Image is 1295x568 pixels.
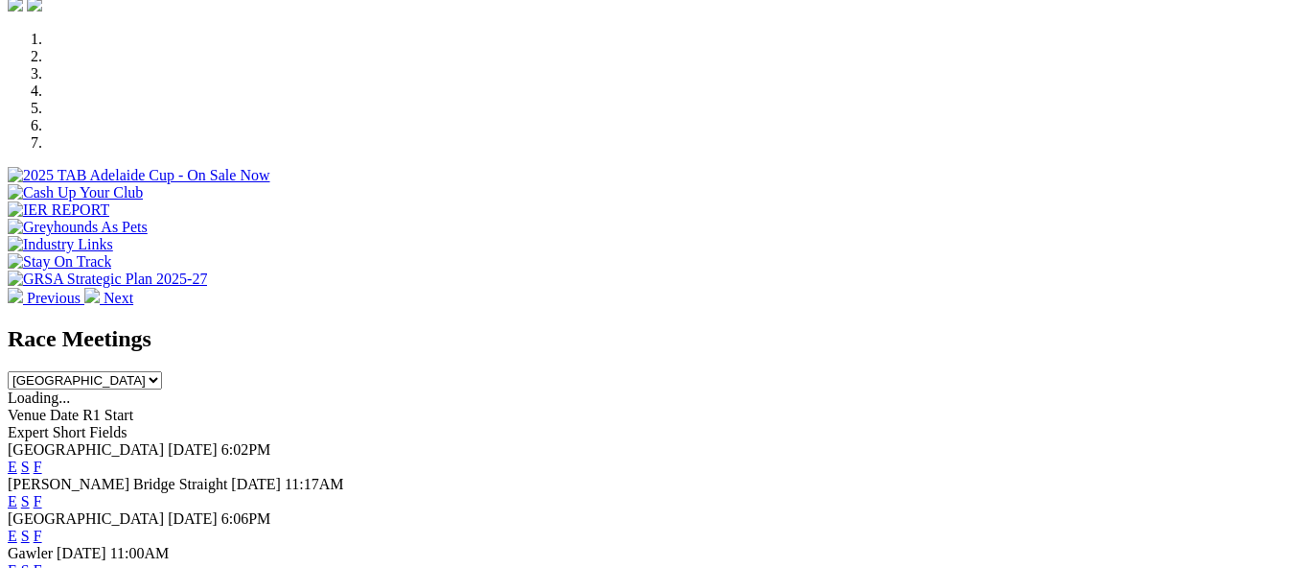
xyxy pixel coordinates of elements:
img: Greyhounds As Pets [8,219,148,236]
span: Loading... [8,390,70,406]
a: F [34,459,42,475]
a: E [8,459,17,475]
span: R1 Start [82,407,133,423]
span: [DATE] [168,441,218,458]
span: 11:17AM [285,476,344,492]
img: chevron-left-pager-white.svg [8,288,23,303]
a: E [8,528,17,544]
a: F [34,528,42,544]
img: IER REPORT [8,201,109,219]
span: 11:00AM [110,545,170,561]
img: Stay On Track [8,253,111,271]
img: Industry Links [8,236,113,253]
span: Expert [8,424,49,440]
span: [GEOGRAPHIC_DATA] [8,510,164,527]
img: GRSA Strategic Plan 2025-27 [8,271,207,288]
a: E [8,493,17,509]
img: 2025 TAB Adelaide Cup - On Sale Now [8,167,270,184]
a: Next [84,290,133,306]
a: S [21,528,30,544]
span: Next [104,290,133,306]
a: Previous [8,290,84,306]
a: F [34,493,42,509]
span: Previous [27,290,81,306]
h2: Race Meetings [8,326,1287,352]
span: [PERSON_NAME] Bridge Straight [8,476,227,492]
span: [DATE] [57,545,106,561]
span: Gawler [8,545,53,561]
span: Date [50,407,79,423]
span: 6:06PM [221,510,271,527]
a: S [21,493,30,509]
img: Cash Up Your Club [8,184,143,201]
span: Fields [89,424,127,440]
span: Venue [8,407,46,423]
span: 6:02PM [221,441,271,458]
span: [DATE] [231,476,281,492]
span: [DATE] [168,510,218,527]
a: S [21,459,30,475]
span: [GEOGRAPHIC_DATA] [8,441,164,458]
span: Short [53,424,86,440]
img: chevron-right-pager-white.svg [84,288,100,303]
